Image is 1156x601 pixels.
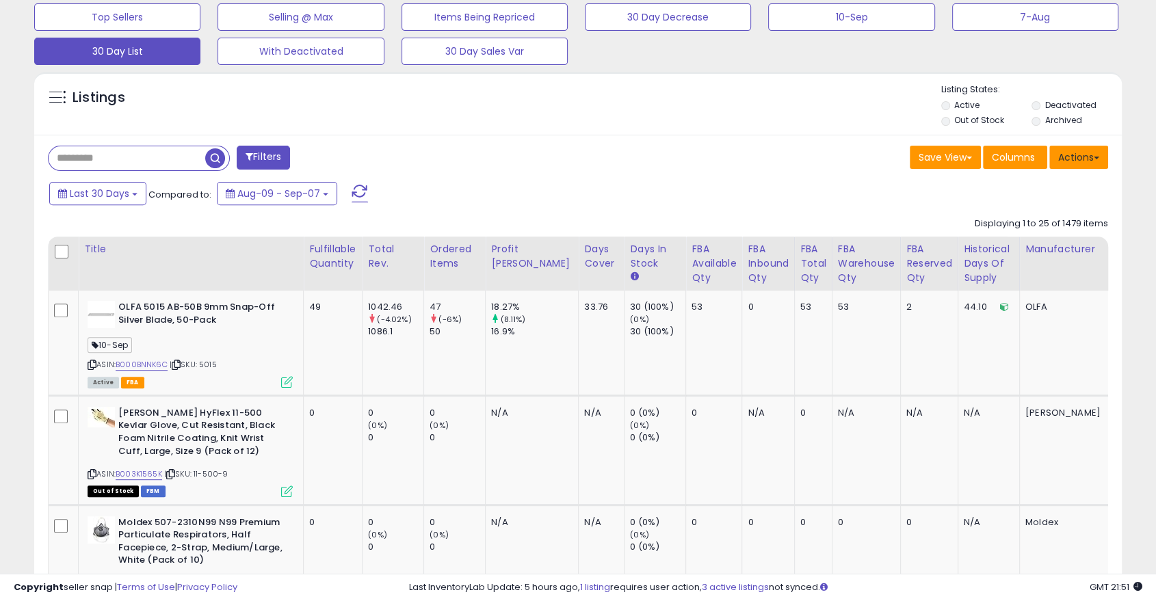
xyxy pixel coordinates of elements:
div: 0 (0%) [630,431,685,444]
div: 0 [692,407,731,419]
p: Listing States: [941,83,1122,96]
div: N/A [584,407,614,419]
div: Fulfillable Quantity [309,242,356,271]
button: Save View [910,146,981,169]
h5: Listings [73,88,125,107]
div: 0 [800,407,822,419]
div: FBA Available Qty [692,242,736,285]
div: Profit [PERSON_NAME] [491,242,573,271]
button: 30 Day List [34,38,200,65]
b: [PERSON_NAME] HyFlex 11-500 Kevlar Glove, Cut Resistant, Black Foam Nitrile Coating, Knit Wrist C... [118,407,285,461]
div: 0 (0%) [630,516,685,529]
div: 33.76 [584,301,614,313]
div: Manufacturer [1025,242,1128,256]
div: 0 [748,301,784,313]
div: 44.10 [964,301,1009,313]
div: 47 [430,301,485,313]
div: 1042.46 [368,301,423,313]
div: 2 [906,301,947,313]
small: (0%) [368,420,387,431]
a: 1 listing [580,580,610,593]
div: N/A [584,516,614,529]
small: Days In Stock. [630,271,638,283]
img: 215PSPz3aAL._SL40_.jpg [88,301,115,328]
div: N/A [838,407,890,419]
button: 10-Sep [768,3,934,31]
div: N/A [491,407,568,419]
span: Compared to: [148,188,211,201]
div: ASIN: [88,407,293,496]
div: 0 [368,541,423,553]
div: 0 [748,516,784,529]
img: 41+zCJJx5wL._SL40_.jpg [88,407,115,427]
div: OLFA [1025,301,1123,313]
button: Items Being Repriced [402,3,568,31]
div: 0 [430,541,485,553]
button: Filters [237,146,290,170]
div: N/A [964,516,1009,529]
div: 50 [430,325,485,338]
div: Days In Stock [630,242,680,271]
div: N/A [906,407,947,419]
div: Displaying 1 to 25 of 1479 items [975,217,1108,230]
span: FBM [141,485,166,497]
div: 0 [838,516,890,529]
div: 0 [430,407,485,419]
small: (-6%) [438,314,462,325]
div: 0 [430,431,485,444]
small: (0%) [430,420,449,431]
button: Top Sellers [34,3,200,31]
b: OLFA 5015 AB-50B 9mm Snap-Off Silver Blade, 50-Pack [118,301,285,330]
button: 30 Day Sales Var [402,38,568,65]
label: Active [954,99,980,111]
small: (0%) [630,314,649,325]
button: 7-Aug [952,3,1118,31]
span: FBA [121,377,144,388]
a: Terms of Use [117,580,175,593]
div: 49 [309,301,352,313]
small: (0%) [430,529,449,540]
span: | SKU: 11-500-9 [164,468,228,479]
span: Columns [992,150,1035,164]
div: 0 [368,407,423,419]
span: All listings currently available for purchase on Amazon [88,377,119,388]
span: All listings that are currently out of stock and unavailable for purchase on Amazon [88,485,139,497]
label: Archived [1045,114,1082,126]
div: 53 [692,301,731,313]
div: Ordered Items [430,242,480,271]
div: Title [84,242,298,256]
div: 53 [800,301,822,313]
div: 0 [692,516,731,529]
div: 0 [368,516,423,529]
span: 10-Sep [88,337,132,353]
div: 18.27% [491,301,578,313]
button: With Deactivated [218,38,384,65]
a: Privacy Policy [177,580,237,593]
img: 41Lya4ad6sL._SL40_.jpg [88,516,115,544]
div: FBA inbound Qty [748,242,789,285]
small: (8.11%) [500,314,525,325]
small: (-4.02%) [377,314,411,325]
div: 0 [430,516,485,529]
button: Aug-09 - Sep-07 [217,182,337,205]
div: seller snap | | [14,581,237,594]
small: (0%) [368,529,387,540]
div: Total Rev. [368,242,418,271]
span: Last 30 Days [70,187,129,200]
span: | SKU: 5015 [170,359,217,370]
div: FBA Warehouse Qty [838,242,895,285]
div: Moldex [1025,516,1123,529]
div: 16.9% [491,325,578,338]
div: FBA Total Qty [800,242,826,285]
span: 2025-10-8 21:51 GMT [1090,580,1142,593]
button: Selling @ Max [218,3,384,31]
div: 0 [800,516,822,529]
div: 0 [309,516,352,529]
div: 53 [838,301,890,313]
div: 0 [906,516,947,529]
div: Last InventoryLab Update: 5 hours ago, requires user action, not synced. [409,581,1143,594]
button: Columns [983,146,1047,169]
a: 3 active listings [702,580,769,593]
small: (0%) [630,420,649,431]
a: B003K1565K [116,468,162,480]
